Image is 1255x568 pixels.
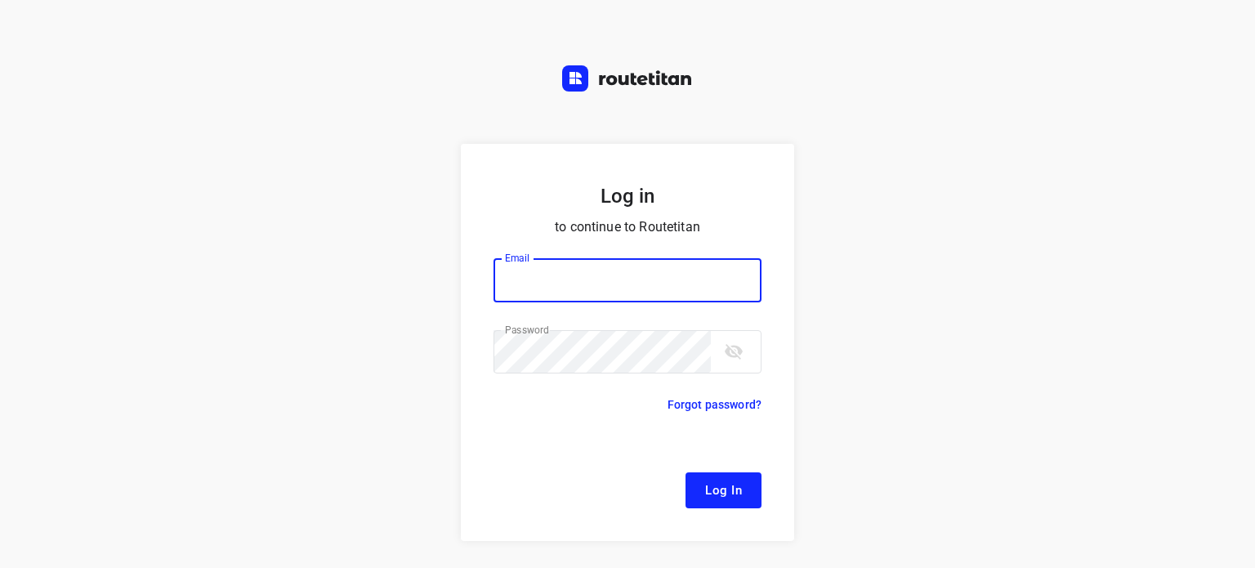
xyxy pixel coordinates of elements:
[686,472,761,508] button: Log In
[562,65,693,92] img: Routetitan
[717,335,750,368] button: toggle password visibility
[668,395,761,414] p: Forgot password?
[494,183,761,209] h5: Log in
[705,480,742,501] span: Log In
[494,216,761,239] p: to continue to Routetitan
